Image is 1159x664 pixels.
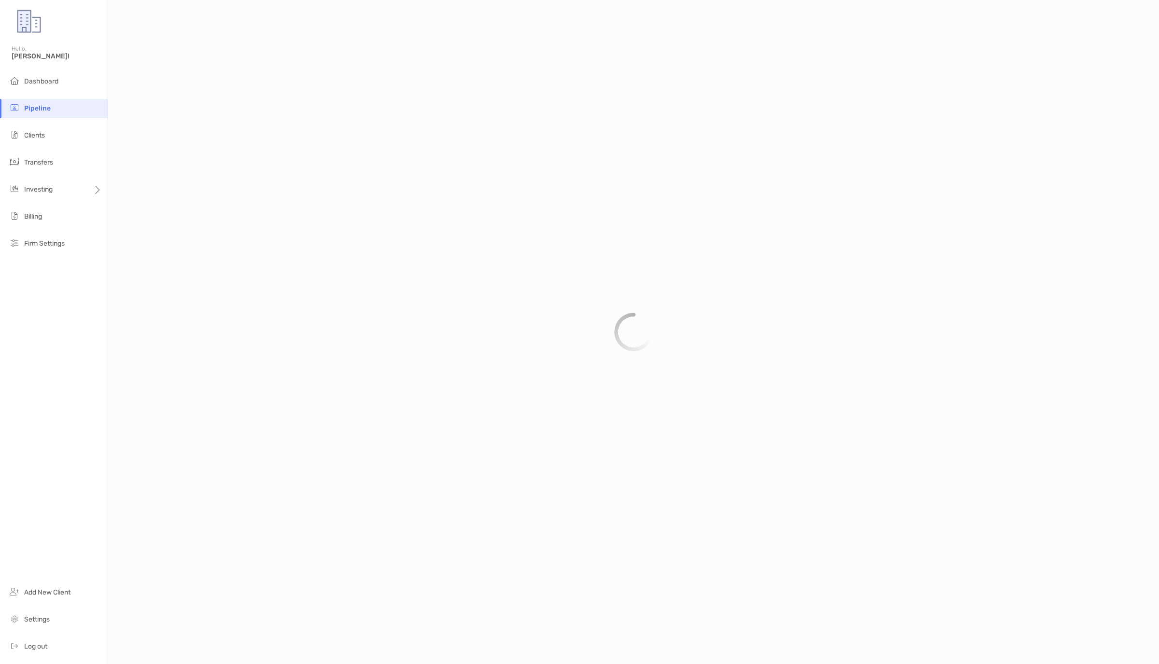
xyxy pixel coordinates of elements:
span: Dashboard [24,77,58,85]
img: firm-settings icon [9,237,20,249]
span: Billing [24,212,42,221]
img: logout icon [9,640,20,651]
img: dashboard icon [9,75,20,86]
img: transfers icon [9,156,20,167]
img: add_new_client icon [9,586,20,597]
span: Log out [24,642,47,650]
img: pipeline icon [9,102,20,113]
img: clients icon [9,129,20,140]
img: investing icon [9,183,20,194]
span: Add New Client [24,588,71,596]
img: billing icon [9,210,20,221]
span: Firm Settings [24,239,65,248]
span: Clients [24,131,45,139]
span: Settings [24,615,50,623]
span: Investing [24,185,53,194]
span: [PERSON_NAME]! [12,52,102,60]
span: Pipeline [24,104,51,112]
img: settings icon [9,613,20,624]
img: Zoe Logo [12,4,46,39]
span: Transfers [24,158,53,166]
